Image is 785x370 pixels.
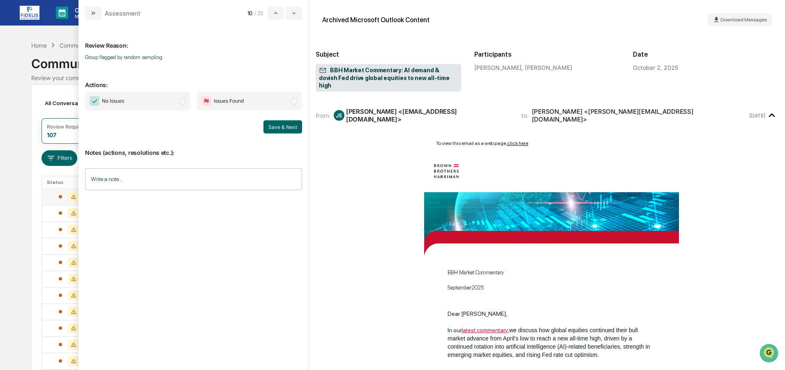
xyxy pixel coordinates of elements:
h2: Date [633,51,778,58]
div: We're available if you need us! [28,71,104,78]
span: Attestations [68,103,102,112]
h2: Subject [316,51,461,58]
div: 🔎 [8,120,15,126]
button: Save & Next [263,120,302,133]
span: from: [316,112,330,120]
p: How can we help? [8,17,150,30]
a: 🔎Data Lookup [5,116,55,131]
th: Status [42,176,95,188]
p: Group flagged by random sampling. [85,54,302,60]
div: 107 [47,131,56,138]
a: 🗄️Attestations [56,100,105,115]
h2: Participants [474,51,620,58]
img: 2025-8411123342-CP-IRG%20MKTO%20Banner.jpg [424,192,679,256]
div: 🖐️ [8,104,15,111]
div: 🗄️ [60,104,66,111]
iframe: Open customer support [759,343,781,365]
a: 🖐️Preclearance [5,100,56,115]
a: click here [507,140,528,146]
div: [PERSON_NAME] <[EMAIL_ADDRESS][DOMAIN_NAME]> [346,108,511,123]
div: [PERSON_NAME], [PERSON_NAME] [474,64,620,71]
span: September [448,285,471,291]
button: Download Messages [708,13,772,26]
span: Data Lookup [16,119,52,127]
img: logo [20,6,39,20]
img: Checkmark [90,96,99,106]
time: Thursday, October 2, 2025 at 3:00:21 PM [749,113,765,119]
div: Dear [PERSON_NAME], [448,310,656,318]
div: Review Required [47,124,86,130]
span: Issues Found [214,97,244,105]
span: BBH Market Commentary: AI demand & dovish Fed drive global equities to new all-time high [319,67,458,90]
p: Calendar [68,7,110,14]
span: 10 [247,10,252,16]
span: / 25 [254,10,266,16]
div: Archived Microsoft Outlook Content [322,16,429,24]
div: Communications Archive [31,50,753,71]
div: Assessment [105,9,141,17]
div: Review your communication records across channels [31,74,753,81]
img: Flag [201,96,211,106]
span: BBH Market Commentary [448,269,504,276]
div: Home [31,42,47,49]
a: latest commentary [462,327,508,333]
div: Communications Archive [60,42,126,49]
p: Review Reason: [85,32,302,49]
span: Pylon [82,139,99,145]
div: All Conversations [42,97,104,110]
button: Filters [42,150,77,166]
p: Manage Tasks [68,14,110,19]
span: we discuss how global equities continued their bull market advance from April’s low to reach a ne... [448,327,650,358]
img: 1746055101610-c473b297-6a78-478c-a979-82029cc54cd1 [8,63,23,78]
div: October 2, 2025 [633,64,678,71]
p: Notes (actions, resolutions etc.): [85,139,302,156]
div: To view this email as a web page, [436,140,667,146]
div: JE [334,110,344,121]
span: 2025 [471,285,484,291]
button: Start new chat [140,65,150,75]
span: to: [521,112,529,120]
span: Preclearance [16,103,53,112]
a: Powered byPylon [58,139,99,145]
img: BBH logo [434,164,459,178]
div: Start new chat [28,63,135,71]
div: [PERSON_NAME] <[PERSON_NAME][EMAIL_ADDRESS][DOMAIN_NAME]> [532,108,748,123]
p: Actions: [85,71,302,88]
span: Download Messages [720,17,767,23]
span: No Issues [102,97,124,105]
